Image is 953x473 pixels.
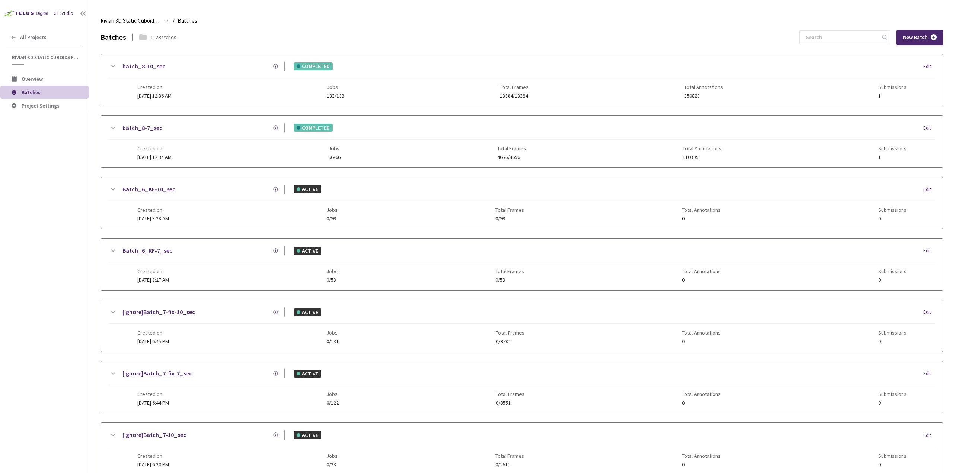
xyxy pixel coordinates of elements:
[178,16,197,25] span: Batches
[878,400,906,406] span: 0
[137,154,172,160] span: [DATE] 12:34 AM
[294,62,333,70] div: COMPLETED
[101,177,943,229] div: Batch_6_KF-10_secACTIVEEditCreated on[DATE] 3:28 AMJobs0/99Total Frames0/99Total Annotations0Subm...
[137,391,169,397] span: Created on
[137,84,172,90] span: Created on
[923,309,936,316] div: Edit
[878,330,906,336] span: Submissions
[294,370,321,378] div: ACTIVE
[101,300,943,352] div: [Ignore]Batch_7-fix-10_secACTIVEEditCreated on[DATE] 6:45 PMJobs0/131Total Frames0/9784Total Anno...
[137,277,169,283] span: [DATE] 3:27 AM
[326,277,338,283] span: 0/53
[923,370,936,377] div: Edit
[878,453,906,459] span: Submissions
[801,31,881,44] input: Search
[495,268,524,274] span: Total Frames
[326,391,339,397] span: Jobs
[497,154,526,160] span: 4656/4656
[12,54,79,61] span: Rivian 3D Static Cuboids fixed[2024-25]
[682,277,721,283] span: 0
[101,16,161,25] span: Rivian 3D Static Cuboids fixed[2024-25]
[878,277,906,283] span: 0
[122,123,162,132] a: batch_8-7_sec
[878,146,906,151] span: Submissions
[878,462,906,467] span: 0
[122,185,175,194] a: Batch_6_KF-10_sec
[326,400,339,406] span: 0/122
[496,330,525,336] span: Total Frames
[684,84,723,90] span: Total Annotations
[137,92,172,99] span: [DATE] 12:36 AM
[122,369,192,378] a: [Ignore]Batch_7-fix-7_sec
[878,207,906,213] span: Submissions
[903,34,928,41] span: New Batch
[878,84,906,90] span: Submissions
[683,146,721,151] span: Total Annotations
[878,216,906,221] span: 0
[683,154,721,160] span: 110309
[923,247,936,255] div: Edit
[328,146,341,151] span: Jobs
[682,400,721,406] span: 0
[101,361,943,413] div: [Ignore]Batch_7-fix-7_secACTIVEEditCreated on[DATE] 6:44 PMJobs0/122Total Frames0/8551Total Annot...
[923,186,936,193] div: Edit
[137,207,169,213] span: Created on
[682,207,721,213] span: Total Annotations
[682,330,721,336] span: Total Annotations
[137,330,169,336] span: Created on
[923,63,936,70] div: Edit
[923,432,936,439] div: Edit
[495,207,524,213] span: Total Frames
[682,268,721,274] span: Total Annotations
[327,84,344,90] span: Jobs
[495,216,524,221] span: 0/99
[878,339,906,344] span: 0
[500,84,529,90] span: Total Frames
[682,216,721,221] span: 0
[496,391,525,397] span: Total Frames
[327,93,344,99] span: 133/133
[684,93,723,99] span: 350823
[294,247,321,255] div: ACTIVE
[326,462,338,467] span: 0/23
[878,391,906,397] span: Submissions
[878,268,906,274] span: Submissions
[496,400,525,406] span: 0/8551
[101,239,943,290] div: Batch_6_KF-7_secACTIVEEditCreated on[DATE] 3:27 AMJobs0/53Total Frames0/53Total Annotations0Submi...
[682,391,721,397] span: Total Annotations
[22,89,41,96] span: Batches
[326,330,339,336] span: Jobs
[495,277,524,283] span: 0/53
[122,430,186,440] a: [Ignore]Batch_7-10_sec
[326,268,338,274] span: Jobs
[101,31,126,43] div: Batches
[878,154,906,160] span: 1
[122,307,195,317] a: [Ignore]Batch_7-fix-10_sec
[294,185,321,193] div: ACTIVE
[294,431,321,439] div: ACTIVE
[22,102,60,109] span: Project Settings
[137,461,169,468] span: [DATE] 6:20 PM
[54,10,73,17] div: GT Studio
[878,93,906,99] span: 1
[497,146,526,151] span: Total Frames
[22,76,43,82] span: Overview
[173,16,175,25] li: /
[682,453,721,459] span: Total Annotations
[326,207,338,213] span: Jobs
[328,154,341,160] span: 66/66
[20,34,47,41] span: All Projects
[122,246,172,255] a: Batch_6_KF-7_sec
[326,339,339,344] span: 0/131
[101,116,943,167] div: batch_8-7_secCOMPLETEDEditCreated on[DATE] 12:34 AMJobs66/66Total Frames4656/4656Total Annotation...
[137,453,169,459] span: Created on
[137,215,169,222] span: [DATE] 3:28 AM
[326,216,338,221] span: 0/99
[137,338,169,345] span: [DATE] 6:45 PM
[137,268,169,274] span: Created on
[682,339,721,344] span: 0
[326,453,338,459] span: Jobs
[923,124,936,132] div: Edit
[122,62,165,71] a: batch_8-10_sec
[294,124,333,132] div: COMPLETED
